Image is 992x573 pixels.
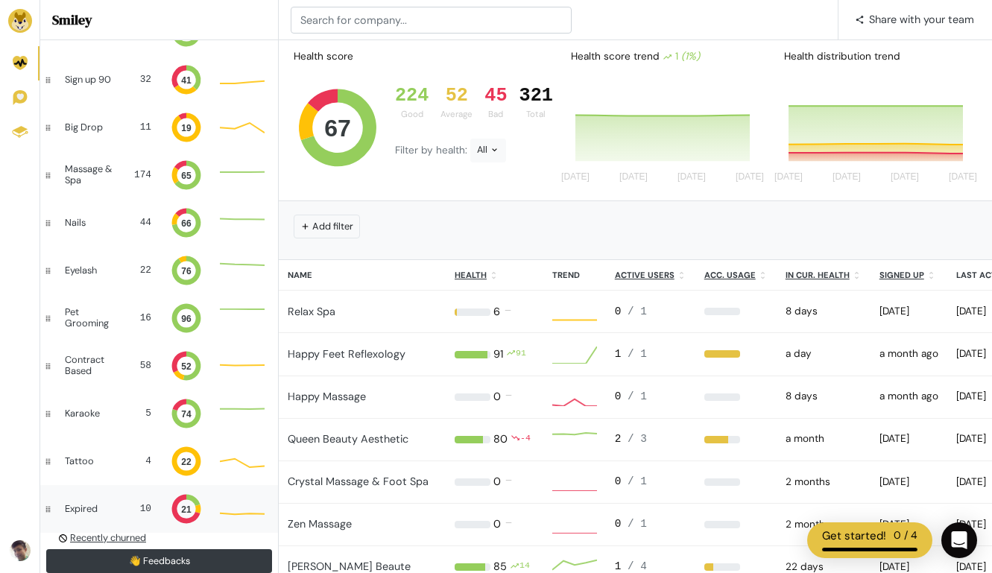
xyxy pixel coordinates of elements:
[493,304,500,320] div: 6
[455,270,487,280] u: Health
[520,431,531,448] div: -4
[40,485,278,533] a: Expired 10 21
[628,475,647,487] span: / 1
[65,456,116,466] div: Tattoo
[519,108,553,121] div: Total
[65,164,119,186] div: Massage & Spa
[291,46,356,67] div: Health score
[288,475,429,488] a: Crystal Massage & Foot Spa
[894,528,917,545] div: 0 / 4
[65,355,120,376] div: Contract Based
[493,389,501,405] div: 0
[736,172,764,183] tspan: [DATE]
[561,172,590,183] tspan: [DATE]
[8,9,32,33] img: Brand
[288,347,405,361] a: Happy Feet Reflexology
[786,475,862,490] div: 2025-07-15 12:23pm
[288,432,408,446] a: Queen Beauty Aesthetic
[786,517,862,532] div: 2025-07-21 12:00am
[941,522,977,558] div: Open Intercom Messenger
[516,346,526,363] div: 91
[65,75,116,85] div: Sign up 90
[288,517,352,531] a: Zen Massage
[395,144,470,156] span: Filter by health:
[127,454,151,468] div: 4
[663,49,700,64] div: 1
[628,560,647,572] span: / 4
[704,350,768,358] div: 100%
[131,168,151,182] div: 174
[879,475,938,490] div: 2025-07-15 12:23pm
[833,172,862,183] tspan: [DATE]
[677,172,706,183] tspan: [DATE]
[279,260,446,291] th: Name
[70,531,146,544] u: Recently churned
[40,437,278,485] a: Tattoo 4 22
[615,431,686,448] div: 2
[294,215,360,238] button: Add filter
[40,294,278,342] a: Pet Grooming 16 96
[628,518,647,530] span: / 1
[615,474,686,490] div: 0
[127,215,151,229] div: 44
[704,393,768,401] div: 0%
[628,390,647,402] span: / 1
[10,540,31,561] img: Avatar
[65,122,116,133] div: Big Drop
[127,406,151,420] div: 5
[440,108,473,121] div: Average
[395,108,429,121] div: Good
[65,307,119,329] div: Pet Grooming
[559,43,773,70] div: Health score trend
[288,560,411,573] a: [PERSON_NAME] Beaute
[484,85,507,107] div: 45
[40,199,278,247] a: Nails 44 66
[619,172,648,183] tspan: [DATE]
[493,474,501,490] div: 0
[440,85,473,107] div: 52
[40,533,278,543] a: Recently churned
[615,346,686,363] div: 1
[704,436,768,443] div: 67%
[40,342,278,390] a: Contract Based 58 52
[704,308,768,315] div: 0%
[681,50,700,63] i: (1%)
[46,549,272,573] a: 👋 Feedbacks
[291,7,572,34] input: Search for company...
[786,304,862,319] div: 2025-09-15 07:46pm
[127,72,151,86] div: 32
[470,139,506,162] div: All
[493,346,503,363] div: 91
[65,504,116,514] div: Expired
[950,172,978,183] tspan: [DATE]
[628,306,647,317] span: / 1
[615,304,686,320] div: 0
[288,390,366,403] a: Happy Massage
[40,390,278,437] a: Karaoke 5 74
[132,358,151,373] div: 58
[704,270,756,280] u: Acc. Usage
[130,311,151,325] div: 16
[628,433,647,445] span: / 3
[288,305,335,318] a: Relax Spa
[822,528,886,545] div: Get started!
[879,431,938,446] div: 2025-07-19 05:48pm
[127,120,151,134] div: 11
[65,265,116,276] div: Eyelash
[879,346,938,361] div: 2025-08-22 05:34pm
[786,431,862,446] div: 2025-08-11 12:00am
[493,516,501,533] div: 0
[786,346,862,361] div: 2025-09-22 12:00am
[704,563,768,571] div: 25%
[879,389,938,404] div: 2025-08-21 06:40pm
[65,218,116,228] div: Nails
[704,521,768,528] div: 0%
[40,56,278,104] a: Sign up 90 32 41
[704,478,768,486] div: 0%
[891,172,920,183] tspan: [DATE]
[40,104,278,151] a: Big Drop 11 19
[615,389,686,405] div: 0
[40,247,278,294] a: Eyelash 22 76
[615,516,686,533] div: 0
[879,517,938,532] div: 2025-07-08 09:41am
